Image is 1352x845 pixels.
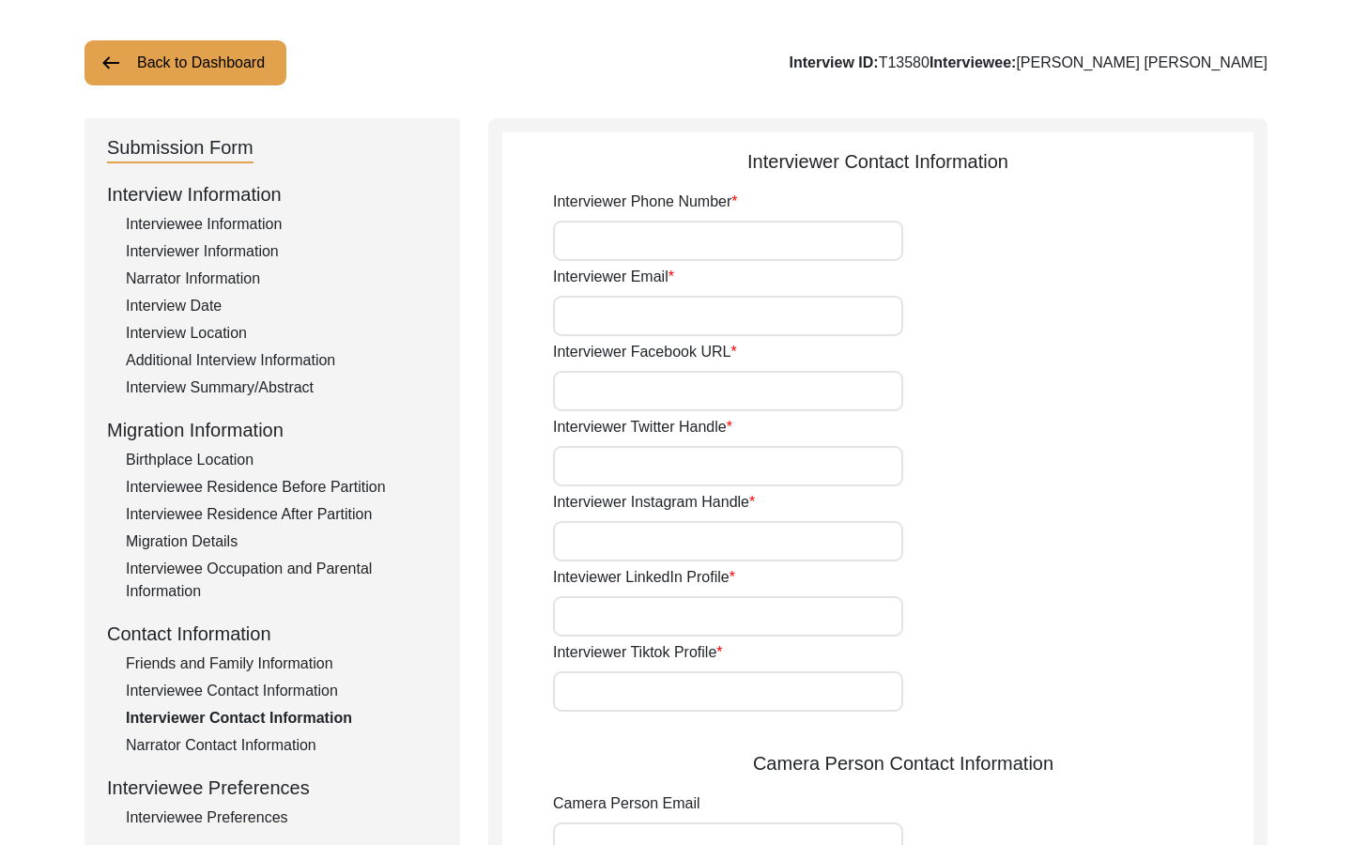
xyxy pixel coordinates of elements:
div: T13580 [PERSON_NAME] [PERSON_NAME] [789,52,1267,74]
label: Interviewer Instagram Handle [553,491,755,514]
div: Migration Details [126,530,438,553]
div: Narrator Information [126,268,438,290]
label: Interviewer Email [553,266,674,288]
div: Submission Form [107,133,253,163]
div: Interview Date [126,295,438,317]
b: Interviewee: [929,54,1016,70]
div: Contact Information [107,620,438,648]
div: Interviewee Residence Before Partition [126,476,438,499]
button: Back to Dashboard [84,40,286,85]
div: Friends and Family Information [126,653,438,675]
div: Birthplace Location [126,449,438,471]
div: Interview Information [107,180,438,208]
div: Interviewer Contact Information [126,707,438,730]
div: Narrator Contact Information [126,734,438,757]
div: Interviewee Residence After Partition [126,503,438,526]
div: Interview Summary/Abstract [126,376,438,399]
label: Inteviewer LinkedIn Profile [553,566,735,589]
div: Interviewee Occupation and Parental Information [126,558,438,603]
div: Interviewee Contact Information [126,680,438,702]
img: arrow-left.png [100,52,122,74]
div: Interviewee Information [126,213,438,236]
div: Additional Interview Information [126,349,438,372]
label: Camera Person Email [553,792,700,815]
div: Interviewer Contact Information [502,147,1253,176]
div: Interviewer Information [126,240,438,263]
b: Interview ID: [789,54,878,70]
label: Interviewer Twitter Handle [553,416,732,438]
label: Interviewer Phone Number [553,191,738,213]
div: Interviewee Preferences [107,774,438,802]
div: Camera Person Contact Information [553,749,1253,777]
div: Migration Information [107,416,438,444]
label: Interviewer Facebook URL [553,341,737,363]
label: Interviewer Tiktok Profile [553,641,723,664]
div: Interviewee Preferences [126,807,438,829]
div: Interview Location [126,322,438,345]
